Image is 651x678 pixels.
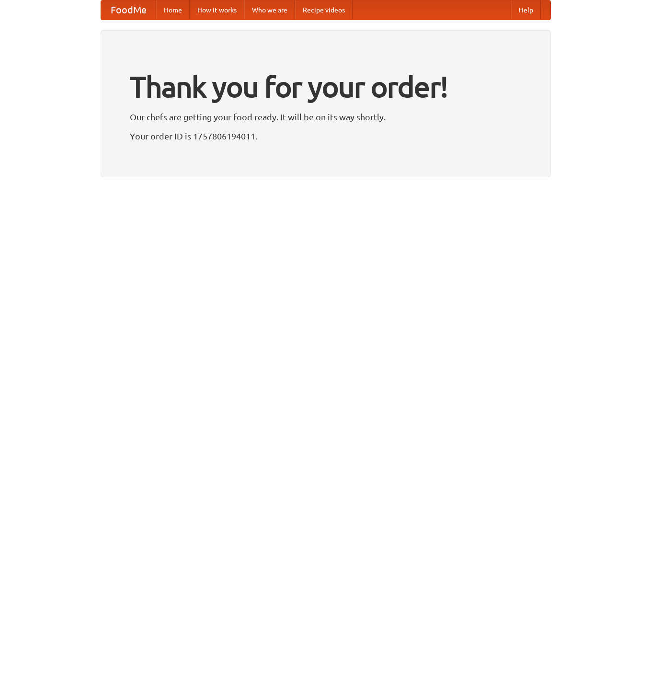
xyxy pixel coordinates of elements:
a: Who we are [244,0,295,20]
a: Home [156,0,190,20]
p: Your order ID is 1757806194011. [130,129,522,143]
a: FoodMe [101,0,156,20]
a: Help [511,0,541,20]
a: Recipe videos [295,0,353,20]
h1: Thank you for your order! [130,64,522,110]
p: Our chefs are getting your food ready. It will be on its way shortly. [130,110,522,124]
a: How it works [190,0,244,20]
